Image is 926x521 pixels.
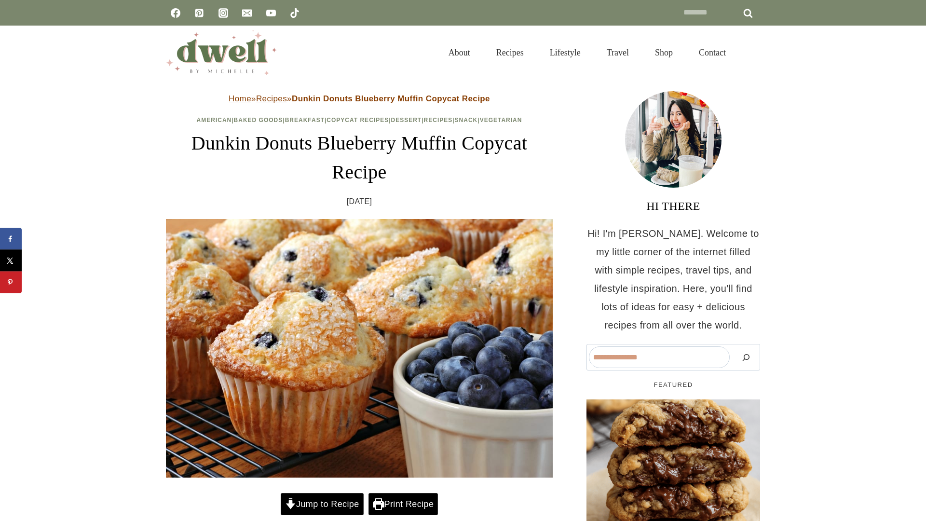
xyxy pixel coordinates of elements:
[256,94,287,103] a: Recipes
[197,117,232,123] a: American
[483,36,537,69] a: Recipes
[537,36,594,69] a: Lifestyle
[285,3,304,23] a: TikTok
[424,117,453,123] a: Recipes
[190,3,209,23] a: Pinterest
[436,36,483,69] a: About
[327,117,389,123] a: Copycat Recipes
[197,117,522,123] span: | | | | | | |
[455,117,478,123] a: Snack
[292,94,490,103] strong: Dunkin Donuts Blueberry Muffin Copycat Recipe
[234,117,283,123] a: Baked Goods
[368,493,438,515] a: Print Recipe
[237,3,257,23] a: Email
[229,94,490,103] span: » »
[586,380,760,390] h5: FEATURED
[642,36,686,69] a: Shop
[214,3,233,23] a: Instagram
[281,493,364,515] a: Jump to Recipe
[261,3,281,23] a: YouTube
[166,129,553,187] h1: Dunkin Donuts Blueberry Muffin Copycat Recipe
[166,30,277,75] img: DWELL by michelle
[166,3,185,23] a: Facebook
[594,36,642,69] a: Travel
[229,94,251,103] a: Home
[480,117,522,123] a: Vegetarian
[735,346,758,368] button: Search
[586,224,760,334] p: Hi! I'm [PERSON_NAME]. Welcome to my little corner of the internet filled with simple recipes, tr...
[347,194,372,209] time: [DATE]
[391,117,422,123] a: Dessert
[166,219,553,478] img: dunkin donuts blueberry muffins recipe
[586,197,760,215] h3: HI THERE
[744,44,760,61] button: View Search Form
[436,36,739,69] nav: Primary Navigation
[686,36,739,69] a: Contact
[285,117,325,123] a: Breakfast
